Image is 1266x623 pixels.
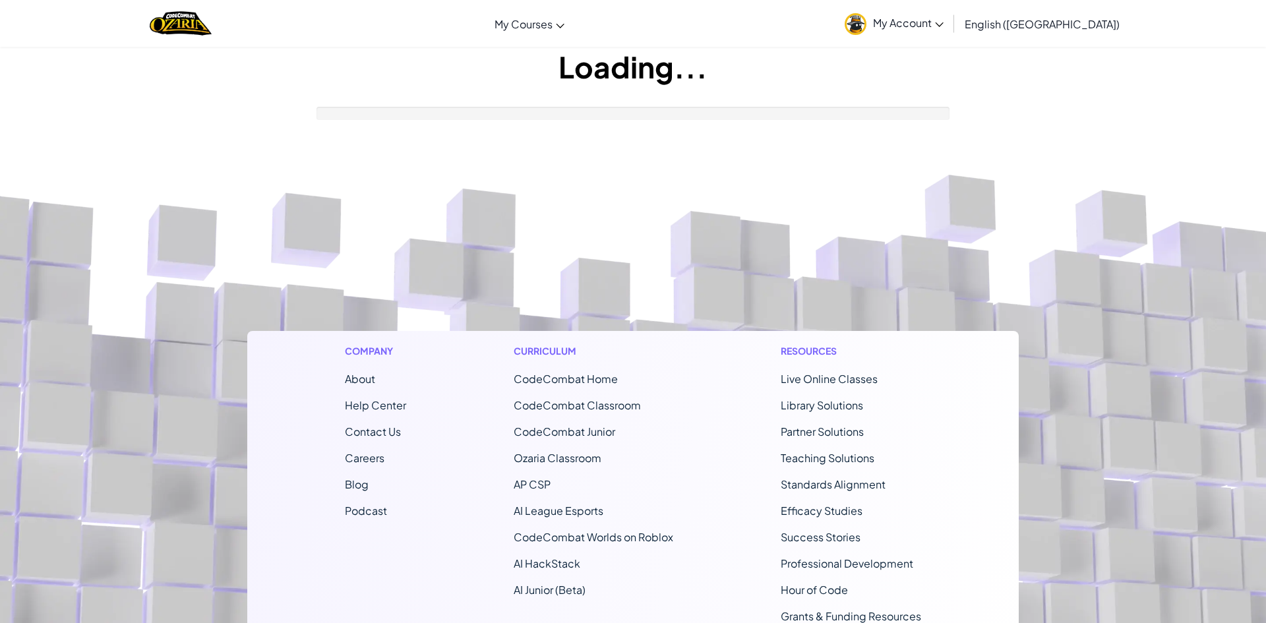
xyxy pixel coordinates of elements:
[838,3,950,44] a: My Account
[514,556,580,570] a: AI HackStack
[781,609,921,623] a: Grants & Funding Resources
[845,13,866,35] img: avatar
[345,425,401,438] span: Contact Us
[781,398,863,412] a: Library Solutions
[514,583,586,597] a: AI Junior (Beta)
[781,583,848,597] a: Hour of Code
[514,477,551,491] a: AP CSP
[514,398,641,412] a: CodeCombat Classroom
[345,477,369,491] a: Blog
[514,504,603,518] a: AI League Esports
[781,477,886,491] a: Standards Alignment
[488,6,571,42] a: My Courses
[781,504,862,518] a: Efficacy Studies
[965,17,1120,31] span: English ([GEOGRAPHIC_DATA])
[781,425,864,438] a: Partner Solutions
[514,425,615,438] a: CodeCombat Junior
[873,16,944,30] span: My Account
[958,6,1126,42] a: English ([GEOGRAPHIC_DATA])
[345,372,375,386] a: About
[781,451,874,465] a: Teaching Solutions
[781,530,860,544] a: Success Stories
[495,17,553,31] span: My Courses
[514,530,673,544] a: CodeCombat Worlds on Roblox
[150,10,211,37] a: Ozaria by CodeCombat logo
[150,10,211,37] img: Home
[514,344,673,358] h1: Curriculum
[514,372,618,386] span: CodeCombat Home
[345,344,406,358] h1: Company
[781,556,913,570] a: Professional Development
[514,451,601,465] a: Ozaria Classroom
[345,398,406,412] a: Help Center
[345,504,387,518] a: Podcast
[781,372,878,386] a: Live Online Classes
[781,344,921,358] h1: Resources
[345,451,384,465] a: Careers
